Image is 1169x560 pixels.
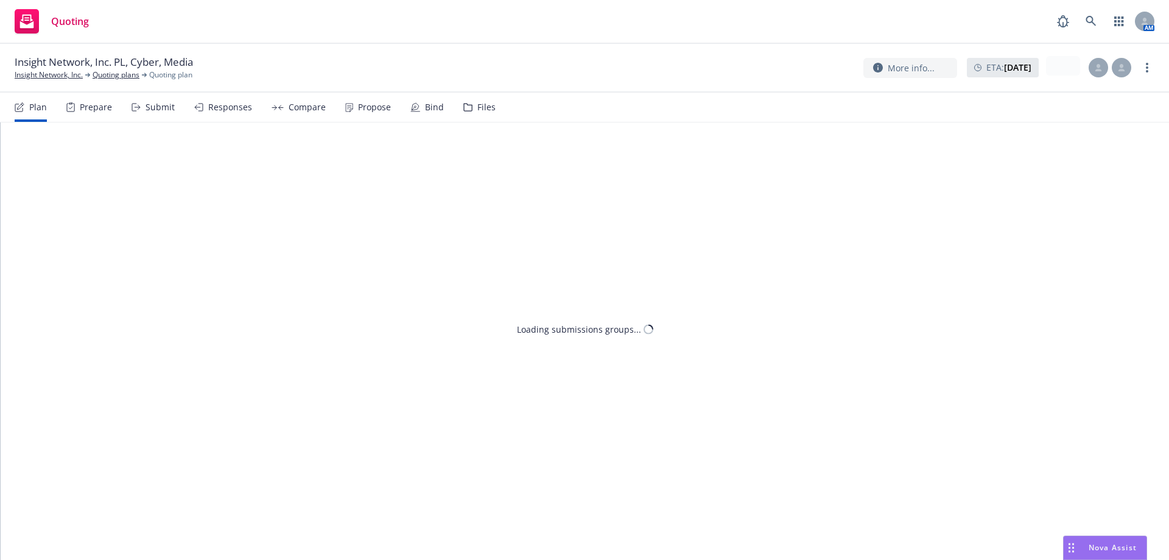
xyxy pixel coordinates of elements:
div: Compare [289,102,326,112]
span: More info... [888,62,935,74]
span: Quoting plan [149,69,192,80]
a: Insight Network, Inc. [15,69,83,80]
a: Report a Bug [1051,9,1075,34]
div: Plan [29,102,47,112]
div: Bind [425,102,444,112]
a: Quoting [10,4,94,38]
div: Drag to move [1064,536,1079,559]
span: Nova Assist [1089,542,1137,553]
div: Propose [358,102,391,112]
a: Switch app [1107,9,1131,34]
a: more [1140,60,1154,75]
span: ETA : [986,61,1031,74]
button: More info... [863,58,957,78]
div: Loading submissions groups... [517,323,641,336]
div: Responses [208,102,252,112]
a: Search [1079,9,1103,34]
span: Quoting [51,16,89,26]
button: Nova Assist [1063,536,1147,560]
div: Files [477,102,496,112]
div: Submit [146,102,175,112]
span: Insight Network, Inc. PL, Cyber, Media [15,55,193,69]
a: Quoting plans [93,69,139,80]
div: Prepare [80,102,112,112]
strong: [DATE] [1004,62,1031,73]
